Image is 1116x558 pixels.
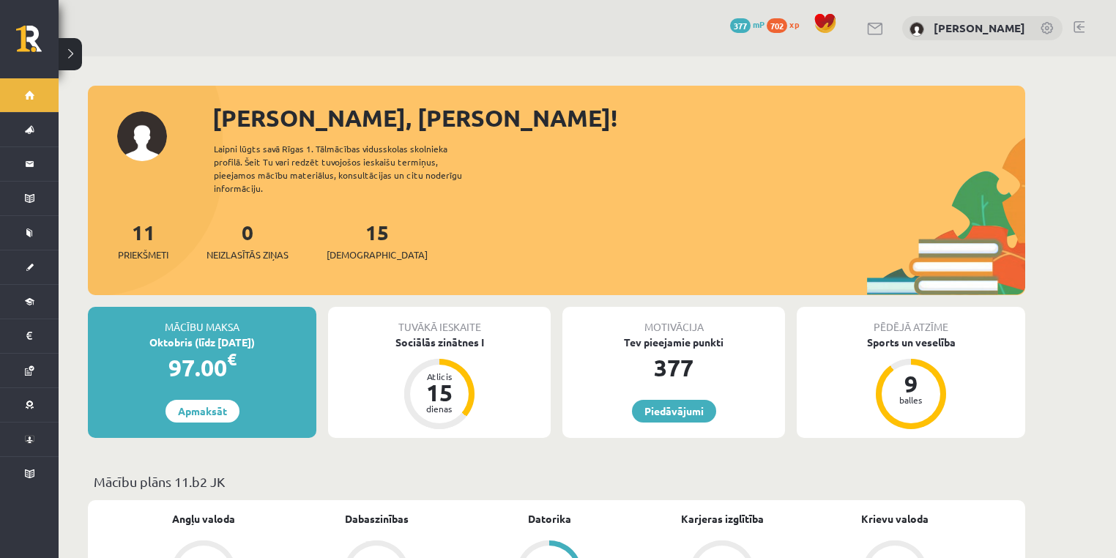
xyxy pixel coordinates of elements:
[861,511,929,527] a: Krievu valoda
[227,349,237,370] span: €
[528,511,571,527] a: Datorika
[165,400,239,423] a: Apmaksāt
[88,307,316,335] div: Mācību maksa
[417,404,461,413] div: dienas
[94,472,1019,491] p: Mācību plāns 11.b2 JK
[417,381,461,404] div: 15
[172,511,235,527] a: Angļu valoda
[934,21,1025,35] a: [PERSON_NAME]
[753,18,765,30] span: mP
[562,307,785,335] div: Motivācija
[328,307,551,335] div: Tuvākā ieskaite
[214,142,488,195] div: Laipni lūgts savā Rīgas 1. Tālmācības vidusskolas skolnieka profilā. Šeit Tu vari redzēt tuvojošo...
[797,307,1025,335] div: Pēdējā atzīme
[909,22,924,37] img: Tomass Ozoliņš
[345,511,409,527] a: Dabaszinības
[88,350,316,385] div: 97.00
[797,335,1025,350] div: Sports un veselība
[327,219,428,262] a: 15[DEMOGRAPHIC_DATA]
[417,372,461,381] div: Atlicis
[118,219,168,262] a: 11Priekšmeti
[789,18,799,30] span: xp
[207,219,289,262] a: 0Neizlasītās ziņas
[88,335,316,350] div: Oktobris (līdz [DATE])
[767,18,787,33] span: 702
[207,248,289,262] span: Neizlasītās ziņas
[889,372,933,395] div: 9
[562,350,785,385] div: 377
[118,248,168,262] span: Priekšmeti
[730,18,765,30] a: 377 mP
[767,18,806,30] a: 702 xp
[327,248,428,262] span: [DEMOGRAPHIC_DATA]
[328,335,551,350] div: Sociālās zinātnes I
[730,18,751,33] span: 377
[889,395,933,404] div: balles
[562,335,785,350] div: Tev pieejamie punkti
[328,335,551,431] a: Sociālās zinātnes I Atlicis 15 dienas
[797,335,1025,431] a: Sports un veselība 9 balles
[16,26,59,62] a: Rīgas 1. Tālmācības vidusskola
[681,511,764,527] a: Karjeras izglītība
[212,100,1025,135] div: [PERSON_NAME], [PERSON_NAME]!
[632,400,716,423] a: Piedāvājumi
